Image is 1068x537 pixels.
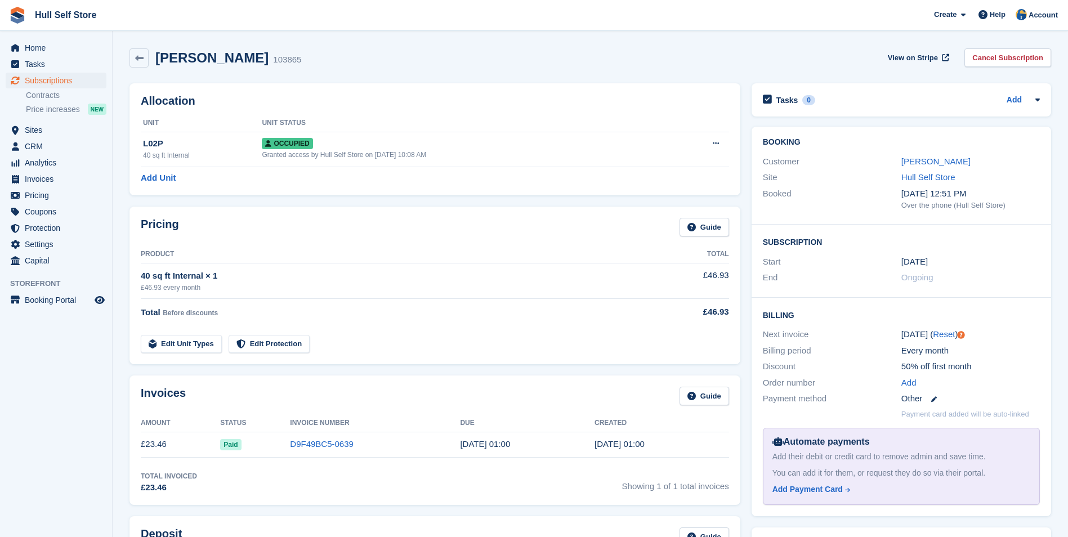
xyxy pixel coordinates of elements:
[901,409,1029,420] p: Payment card added will be auto-linked
[964,48,1051,67] a: Cancel Subscription
[772,467,1030,479] div: You can add it for them, or request they do so via their portal.
[141,283,651,293] div: £46.93 every month
[763,271,901,284] div: End
[6,204,106,220] a: menu
[141,387,186,405] h2: Invoices
[934,9,957,20] span: Create
[763,377,901,390] div: Order number
[680,387,729,405] a: Guide
[262,150,670,160] div: Granted access by Hull Self Store on [DATE] 10:08 AM
[141,335,222,353] a: Edit Unit Types
[141,414,220,432] th: Amount
[901,187,1040,200] div: [DATE] 12:51 PM
[25,56,92,72] span: Tasks
[25,292,92,308] span: Booking Portal
[141,432,220,457] td: £23.46
[25,204,92,220] span: Coupons
[25,253,92,268] span: Capital
[141,471,197,481] div: Total Invoiced
[6,236,106,252] a: menu
[763,138,1040,147] h2: Booking
[25,236,92,252] span: Settings
[1029,10,1058,21] span: Account
[933,329,955,339] a: Reset
[901,256,928,268] time: 2025-08-28 00:00:00 UTC
[772,435,1030,449] div: Automate payments
[763,309,1040,320] h2: Billing
[143,137,262,150] div: L02P
[262,138,312,149] span: Occupied
[220,439,241,450] span: Paid
[25,138,92,154] span: CRM
[622,471,729,494] span: Showing 1 of 1 total invoices
[30,6,101,24] a: Hull Self Store
[763,187,901,211] div: Booked
[6,171,106,187] a: menu
[651,245,729,263] th: Total
[763,328,901,341] div: Next invoice
[6,138,106,154] a: menu
[595,414,729,432] th: Created
[220,414,290,432] th: Status
[901,328,1040,341] div: [DATE] ( )
[26,90,106,101] a: Contracts
[772,484,843,495] div: Add Payment Card
[6,220,106,236] a: menu
[763,155,901,168] div: Customer
[990,9,1006,20] span: Help
[888,52,938,64] span: View on Stripe
[776,95,798,105] h2: Tasks
[460,439,510,449] time: 2025-08-29 00:00:00 UTC
[901,200,1040,211] div: Over the phone (Hull Self Store)
[901,272,933,282] span: Ongoing
[6,56,106,72] a: menu
[1007,94,1022,107] a: Add
[595,439,645,449] time: 2025-08-28 00:00:06 UTC
[155,50,269,65] h2: [PERSON_NAME]
[229,335,310,353] a: Edit Protection
[6,122,106,138] a: menu
[651,306,729,319] div: £46.93
[901,344,1040,357] div: Every month
[6,40,106,56] a: menu
[141,481,197,494] div: £23.46
[25,40,92,56] span: Home
[141,245,651,263] th: Product
[763,256,901,268] div: Start
[93,293,106,307] a: Preview store
[901,377,917,390] a: Add
[802,95,815,105] div: 0
[25,171,92,187] span: Invoices
[9,7,26,24] img: stora-icon-8386f47178a22dfd0bd8f6a31ec36ba5ce8667c1dd55bd0f319d3a0aa187defe.svg
[883,48,951,67] a: View on Stripe
[141,114,262,132] th: Unit
[6,73,106,88] a: menu
[763,236,1040,247] h2: Subscription
[6,292,106,308] a: menu
[901,156,971,166] a: [PERSON_NAME]
[141,95,729,108] h2: Allocation
[141,307,160,317] span: Total
[901,360,1040,373] div: 50% off first month
[290,439,354,449] a: D9F49BC5-0639
[763,392,901,405] div: Payment method
[901,392,1040,405] div: Other
[25,73,92,88] span: Subscriptions
[26,104,80,115] span: Price increases
[763,344,901,357] div: Billing period
[163,309,218,317] span: Before discounts
[26,103,106,115] a: Price increases NEW
[6,253,106,268] a: menu
[273,53,301,66] div: 103865
[25,122,92,138] span: Sites
[141,270,651,283] div: 40 sq ft Internal × 1
[25,187,92,203] span: Pricing
[1016,9,1027,20] img: Hull Self Store
[290,414,460,432] th: Invoice Number
[10,278,112,289] span: Storefront
[772,484,1026,495] a: Add Payment Card
[772,451,1030,463] div: Add their debit or credit card to remove admin and save time.
[88,104,106,115] div: NEW
[763,171,901,184] div: Site
[6,187,106,203] a: menu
